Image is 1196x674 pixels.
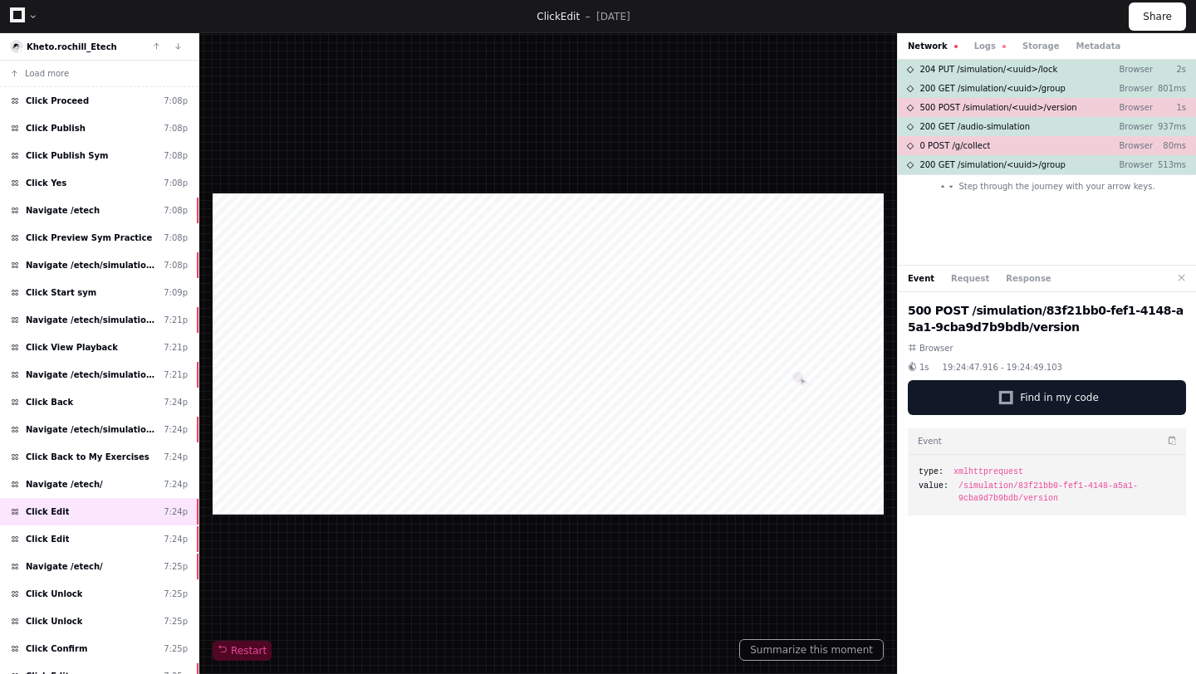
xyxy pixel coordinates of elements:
[26,95,89,107] span: Click Proceed
[1153,82,1186,95] p: 801ms
[943,361,1062,374] span: 19:24:47.916 - 19:24:49.103
[919,139,990,152] span: 0 POST /g/collect
[164,560,188,573] div: 7:25p
[27,42,117,51] a: Kheto.rochill_Etech
[164,314,188,326] div: 7:21p
[164,615,188,628] div: 7:25p
[164,642,188,655] div: 7:25p
[26,369,157,381] span: Navigate /etech/simulation/*/execution/*
[164,232,188,244] div: 7:08p
[1106,82,1153,95] p: Browser
[919,159,1065,171] span: 200 GET /simulation/<uuid>/group
[26,341,118,354] span: Click View Playback
[1106,101,1153,114] p: Browser
[26,451,149,463] span: Click Back to My Exercises
[164,177,188,189] div: 7:08p
[1022,40,1059,52] button: Storage
[1106,159,1153,171] p: Browser
[26,560,103,573] span: Navigate /etech/
[958,180,1154,193] span: Step through the journey with your arrow keys.
[164,588,188,600] div: 7:25p
[908,40,958,52] button: Network
[908,380,1186,415] button: Find in my code
[164,369,188,381] div: 7:21p
[919,342,953,354] span: Browser
[919,466,944,478] span: type:
[1106,120,1153,133] p: Browser
[26,259,157,271] span: Navigate /etech/simulation/*/preview_practice
[26,423,157,436] span: Navigate /etech/simulation/*/execution/*/statistic
[26,286,96,299] span: Click Start sym
[1153,120,1186,133] p: 937ms
[908,302,1186,335] h2: 500 POST /simulation/83f21bb0-fef1-4148-a5a1-9cba9d7b9bdb/version
[26,588,82,600] span: Click Unlock
[919,82,1065,95] span: 200 GET /simulation/<uuid>/group
[919,120,1030,133] span: 200 GET /audio-simulation
[164,533,188,545] div: 7:24p
[1153,101,1186,114] p: 1s
[908,272,934,285] button: Event
[26,232,152,244] span: Click Preview Sym Practice
[164,396,188,408] div: 7:24p
[919,63,1057,76] span: 204 PUT /simulation/<uuid>/lock
[26,396,73,408] span: Click Back
[1153,139,1186,152] p: 80ms
[164,286,188,299] div: 7:09p
[974,40,1006,52] button: Logs
[1020,391,1099,404] span: Find in my code
[164,259,188,271] div: 7:08p
[1106,139,1153,152] p: Browser
[739,639,884,661] button: Summarize this moment
[26,149,108,162] span: Click Publish Sym
[1106,63,1153,76] p: Browser
[919,480,948,492] span: value:
[1129,2,1186,31] button: Share
[164,423,188,436] div: 7:24p
[26,615,82,628] span: Click Unlock
[164,505,188,518] div: 7:24p
[918,435,942,447] h3: Event
[26,505,69,518] span: Click Edit
[1153,63,1186,76] p: 2s
[537,11,561,22] span: Click
[164,451,188,463] div: 7:24p
[164,149,188,162] div: 7:08p
[26,204,100,217] span: Navigate /etech
[953,466,1023,478] span: xmlhttprequest
[164,478,188,491] div: 7:24p
[561,11,580,22] span: Edit
[26,478,103,491] span: Navigate /etech/
[26,314,157,326] span: Navigate /etech/simulation/*/execution/*/statistic
[951,272,989,285] button: Request
[25,67,69,80] span: Load more
[26,642,87,655] span: Click Confirm
[26,533,69,545] span: Click Edit
[1006,272,1051,285] button: Response
[213,641,272,661] button: Restart
[596,10,630,23] p: [DATE]
[958,480,1175,505] span: /simulation/83f21bb0-fef1-4148-a5a1-9cba9d7b9bdb/version
[164,122,188,134] div: 7:08p
[218,644,267,657] span: Restart
[164,95,188,107] div: 7:08p
[919,101,1076,114] span: 500 POST /simulation/<uuid>/version
[12,42,22,52] img: 14.svg
[26,122,86,134] span: Click Publish
[164,204,188,217] div: 7:08p
[1076,40,1120,52] button: Metadata
[164,341,188,354] div: 7:21p
[1153,159,1186,171] p: 513ms
[919,361,929,374] span: 1s
[26,177,66,189] span: Click Yes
